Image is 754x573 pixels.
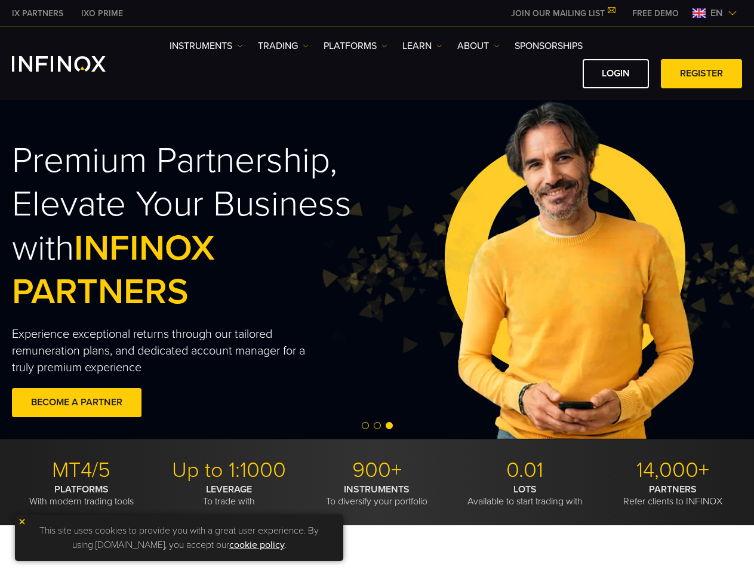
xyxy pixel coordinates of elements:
[12,457,151,483] p: MT4/5
[12,483,151,507] p: With modern trading tools
[18,517,26,526] img: yellow close icon
[12,139,399,314] h2: Premium Partnership, Elevate Your Business with
[513,483,537,495] strong: LOTS
[206,483,252,495] strong: LEVERAGE
[603,483,742,507] p: Refer clients to INFINOX
[72,7,132,20] a: INFINOX
[170,39,243,53] a: Instruments
[456,457,595,483] p: 0.01
[12,388,141,417] a: BECOME A PARTNER
[229,539,285,551] a: cookie policy
[3,7,72,20] a: INFINOX
[603,457,742,483] p: 14,000+
[402,39,442,53] a: Learn
[386,422,393,429] span: Go to slide 3
[12,326,322,376] p: Experience exceptional returns through our tailored remuneration plans, and dedicated account man...
[160,457,299,483] p: Up to 1:1000
[12,227,215,313] span: INFINOX PARTNERS
[583,59,649,88] a: LOGIN
[54,483,109,495] strong: PLATFORMS
[706,6,728,20] span: en
[344,483,410,495] strong: INSTRUMENTS
[649,483,697,495] strong: PARTNERS
[307,483,447,507] p: To diversify your portfolio
[160,483,299,507] p: To trade with
[661,59,742,88] a: REGISTER
[12,56,134,72] a: INFINOX Logo
[21,520,337,555] p: This site uses cookies to provide you with a great user experience. By using [DOMAIN_NAME], you a...
[456,483,595,507] p: Available to start trading with
[457,39,500,53] a: ABOUT
[502,8,623,19] a: JOIN OUR MAILING LIST
[515,39,583,53] a: SPONSORSHIPS
[307,457,447,483] p: 900+
[623,7,688,20] a: INFINOX MENU
[324,39,387,53] a: PLATFORMS
[362,422,369,429] span: Go to slide 1
[258,39,309,53] a: TRADING
[374,422,381,429] span: Go to slide 2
